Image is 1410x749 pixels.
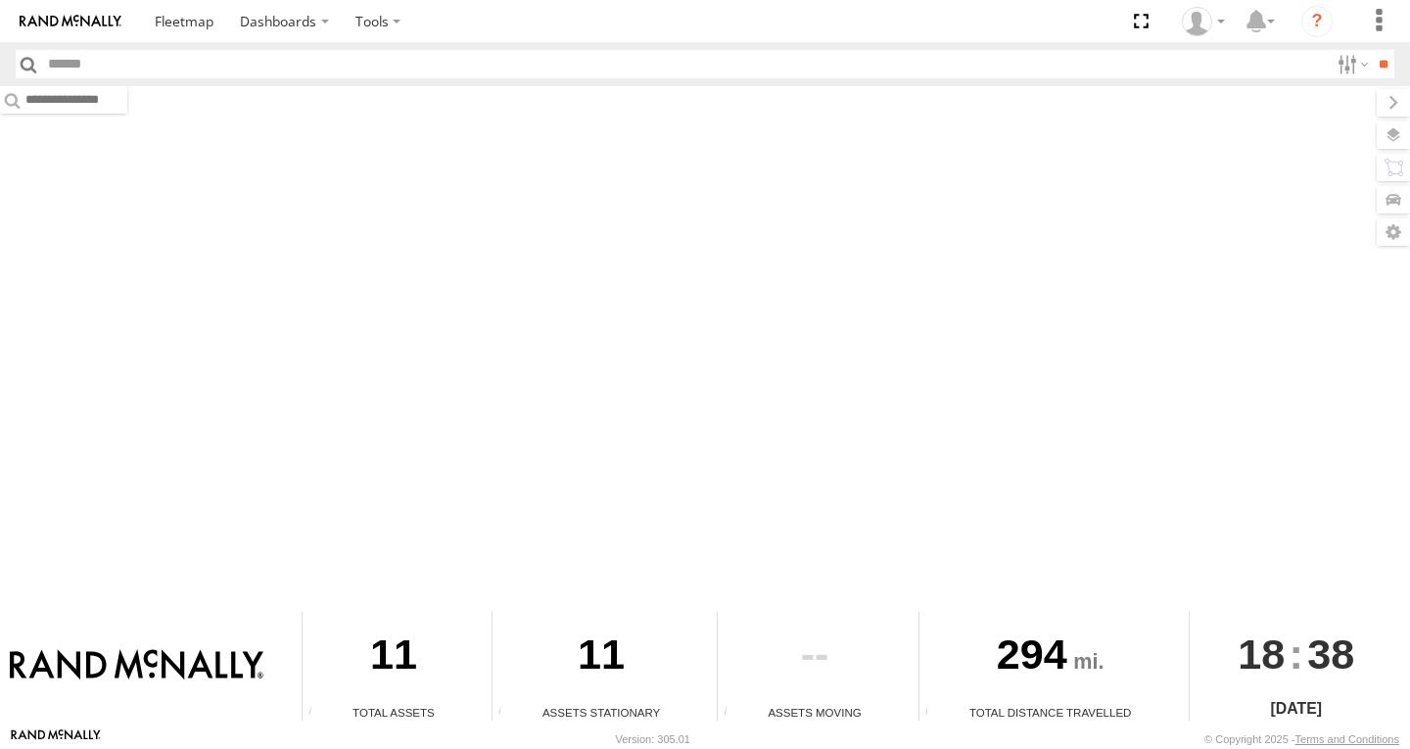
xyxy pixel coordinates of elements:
div: 11 [493,612,710,704]
div: Assets Moving [718,704,911,721]
i: ? [1301,6,1333,37]
div: Total number of Enabled Assets [303,706,332,721]
img: Rand McNally [10,649,263,682]
div: Version: 305.01 [616,733,690,745]
label: Search Filter Options [1330,50,1372,78]
div: 294 [919,612,1182,704]
div: Total Assets [303,704,485,721]
div: Valeo Dash [1175,7,1232,36]
label: Map Settings [1377,218,1410,246]
div: [DATE] [1190,697,1403,721]
div: Total number of assets current stationary. [493,706,522,721]
div: Assets Stationary [493,704,710,721]
div: 11 [303,612,485,704]
a: Terms and Conditions [1295,733,1399,745]
div: Total number of assets current in transit. [718,706,747,721]
div: Total Distance Travelled [919,704,1182,721]
span: 38 [1307,612,1354,696]
div: Total distance travelled by all assets within specified date range and applied filters [919,706,949,721]
span: 18 [1238,612,1285,696]
a: Visit our Website [11,729,101,749]
div: © Copyright 2025 - [1204,733,1399,745]
img: rand-logo.svg [20,15,121,28]
div: : [1190,612,1403,696]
